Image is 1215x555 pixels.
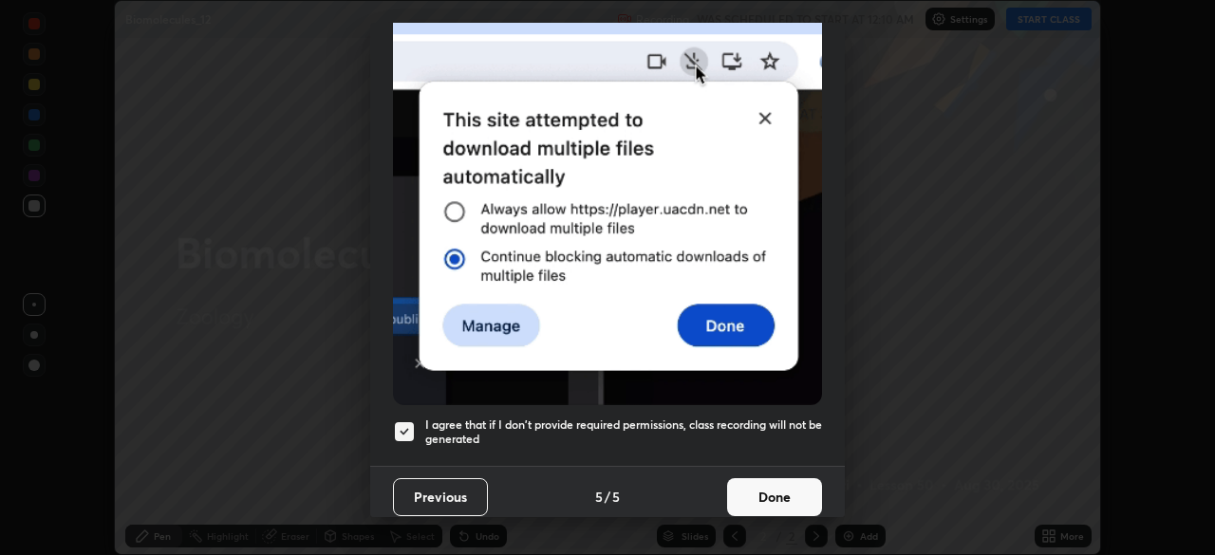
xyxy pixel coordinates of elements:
button: Done [727,478,822,516]
button: Previous [393,478,488,516]
h5: I agree that if I don't provide required permissions, class recording will not be generated [425,417,822,447]
h4: / [605,487,610,507]
h4: 5 [612,487,620,507]
h4: 5 [595,487,603,507]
